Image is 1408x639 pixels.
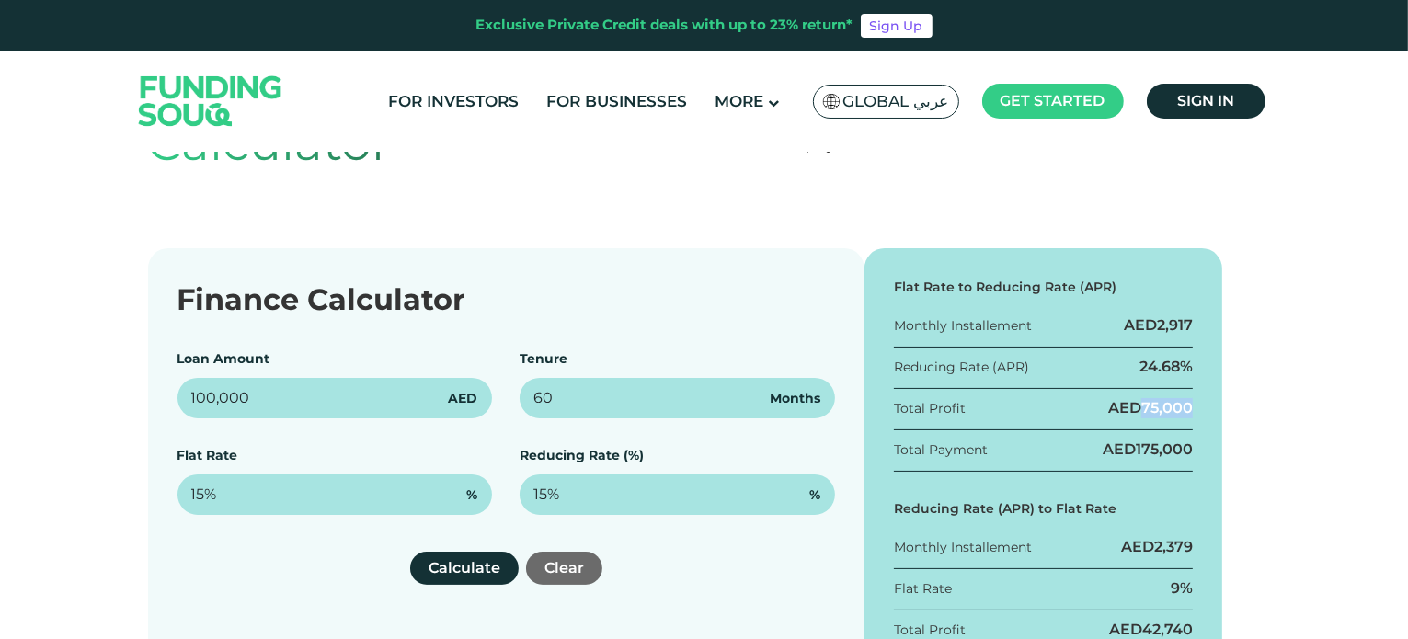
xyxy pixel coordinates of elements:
span: AED [448,389,477,408]
div: AED [1103,439,1193,460]
div: Finance Calculator [177,278,835,322]
label: Reducing Rate (%) [520,447,644,463]
div: Reducing Rate (APR) to Flat Rate [894,499,1194,519]
div: Flat Rate [894,579,952,599]
div: Total Profit [894,399,966,418]
div: Flat Rate to Reducing Rate (APR) [894,278,1194,297]
div: 9% [1171,578,1193,599]
div: AED [1108,398,1193,418]
a: Sign in [1147,84,1265,119]
div: Reducing Rate (APR) [894,358,1029,377]
span: Sign in [1177,92,1234,109]
div: Monthly Installement [894,538,1032,557]
div: AED [1124,315,1193,336]
div: Monthly Installement [894,316,1032,336]
span: 75,000 [1141,399,1193,416]
span: % [809,485,820,505]
span: % [466,485,477,505]
a: For Investors [383,86,523,117]
span: Get started [1001,92,1105,109]
span: Months [770,389,820,408]
a: For Businesses [542,86,692,117]
button: Calculate [410,552,519,585]
img: SA Flag [823,94,840,109]
label: Flat Rate [177,447,238,463]
div: Total Payment [894,440,988,460]
img: Logo [120,54,301,147]
label: Loan Amount [177,350,270,367]
span: 175,000 [1136,440,1193,458]
span: 2,379 [1154,538,1193,555]
a: Sign Up [861,14,933,38]
div: Exclusive Private Credit deals with up to 23% return* [476,15,853,36]
span: More [715,92,763,110]
span: Global عربي [843,91,949,112]
div: AED [1121,537,1193,557]
span: 2,917 [1157,316,1193,334]
span: 42,740 [1142,621,1193,638]
div: 24.68% [1139,357,1193,377]
label: Tenure [520,350,567,367]
button: Clear [526,552,602,585]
